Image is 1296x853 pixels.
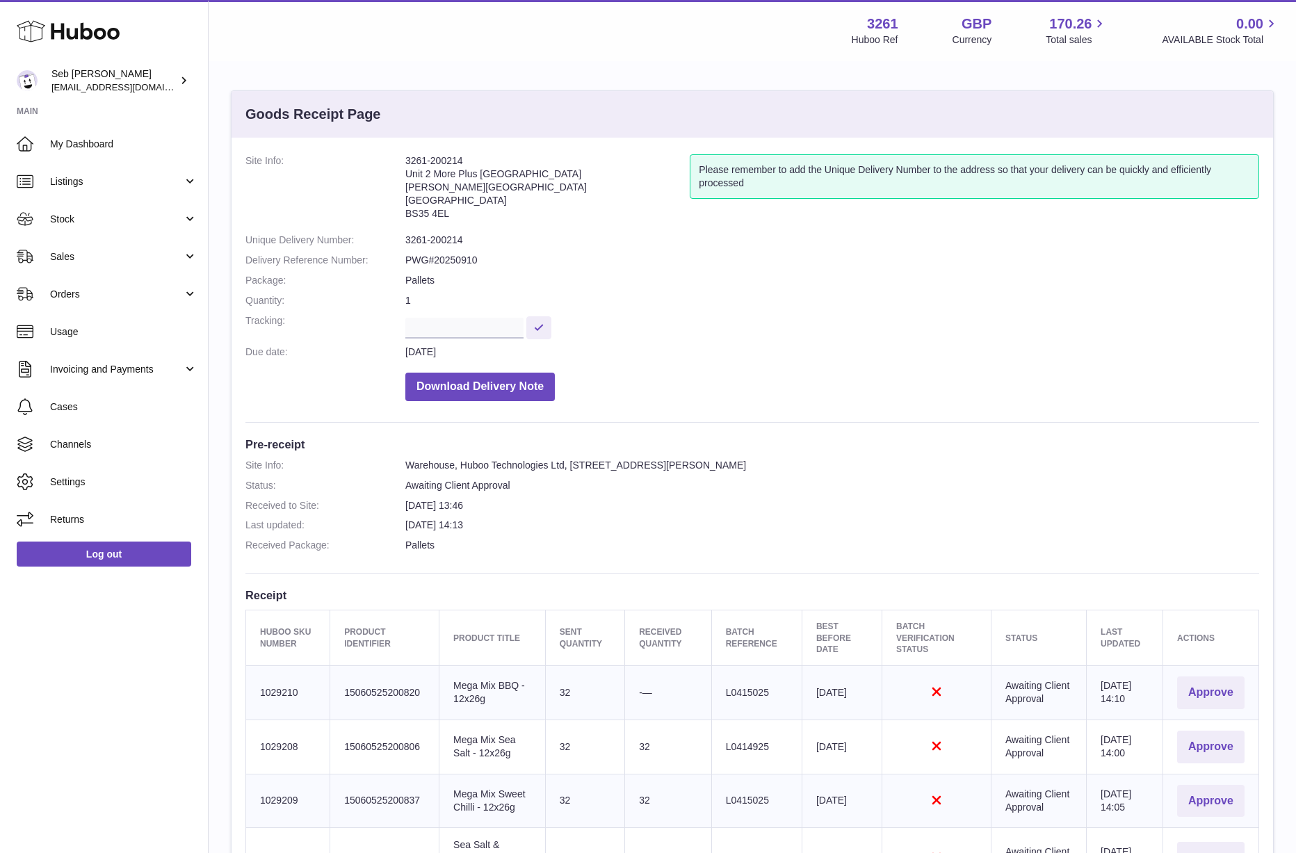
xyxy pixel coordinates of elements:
[1046,15,1108,47] a: 170.26 Total sales
[405,346,1259,359] dd: [DATE]
[1162,33,1279,47] span: AVAILABLE Stock Total
[245,346,405,359] dt: Due date:
[1177,785,1245,818] button: Approve
[245,459,405,472] dt: Site Info:
[711,610,802,666] th: Batch Reference
[852,33,898,47] div: Huboo Ref
[246,774,330,828] td: 1029209
[545,720,624,774] td: 32
[439,665,546,720] td: Mega Mix BBQ - 12x26g
[245,105,381,124] h3: Goods Receipt Page
[245,437,1259,452] h3: Pre-receipt
[246,720,330,774] td: 1029208
[991,665,1086,720] td: Awaiting Client Approval
[330,720,439,774] td: 15060525200806
[51,67,177,94] div: Seb [PERSON_NAME]
[545,774,624,828] td: 32
[51,81,204,92] span: [EMAIL_ADDRESS][DOMAIN_NAME]
[50,325,197,339] span: Usage
[405,254,1259,267] dd: PWG#20250910
[245,499,405,512] dt: Received to Site:
[405,373,555,401] button: Download Delivery Note
[405,539,1259,552] dd: Pallets
[50,363,183,376] span: Invoicing and Payments
[1236,15,1263,33] span: 0.00
[246,665,330,720] td: 1029210
[439,774,546,828] td: Mega Mix Sweet Chilli - 12x26g
[439,720,546,774] td: Mega Mix Sea Salt - 12x26g
[802,774,882,828] td: [DATE]
[245,254,405,267] dt: Delivery Reference Number:
[1177,731,1245,763] button: Approve
[405,234,1259,247] dd: 3261-200214
[711,774,802,828] td: L0415025
[1049,15,1092,33] span: 170.26
[625,665,711,720] td: -—
[991,610,1086,666] th: Status
[953,33,992,47] div: Currency
[245,294,405,307] dt: Quantity:
[17,542,191,567] a: Log out
[50,476,197,489] span: Settings
[802,665,882,720] td: [DATE]
[867,15,898,33] strong: 3261
[545,665,624,720] td: 32
[1163,610,1259,666] th: Actions
[991,774,1086,828] td: Awaiting Client Approval
[1087,720,1163,774] td: [DATE] 14:00
[330,610,439,666] th: Product Identifier
[991,720,1086,774] td: Awaiting Client Approval
[50,250,183,263] span: Sales
[405,154,690,227] address: 3261-200214 Unit 2 More Plus [GEOGRAPHIC_DATA] [PERSON_NAME][GEOGRAPHIC_DATA] [GEOGRAPHIC_DATA] B...
[330,774,439,828] td: 15060525200837
[245,539,405,552] dt: Received Package:
[962,15,991,33] strong: GBP
[1046,33,1108,47] span: Total sales
[245,234,405,247] dt: Unique Delivery Number:
[625,720,711,774] td: 32
[245,314,405,339] dt: Tracking:
[802,610,882,666] th: Best Before Date
[245,274,405,287] dt: Package:
[711,665,802,720] td: L0415025
[405,294,1259,307] dd: 1
[330,665,439,720] td: 15060525200820
[245,154,405,227] dt: Site Info:
[50,438,197,451] span: Channels
[625,774,711,828] td: 32
[1087,610,1163,666] th: Last updated
[405,499,1259,512] dd: [DATE] 13:46
[50,400,197,414] span: Cases
[245,587,1259,603] h3: Receipt
[405,479,1259,492] dd: Awaiting Client Approval
[1087,774,1163,828] td: [DATE] 14:05
[405,519,1259,532] dd: [DATE] 14:13
[711,720,802,774] td: L0414925
[1162,15,1279,47] a: 0.00 AVAILABLE Stock Total
[50,213,183,226] span: Stock
[802,720,882,774] td: [DATE]
[245,479,405,492] dt: Status:
[50,175,183,188] span: Listings
[545,610,624,666] th: Sent Quantity
[246,610,330,666] th: Huboo SKU Number
[50,513,197,526] span: Returns
[625,610,711,666] th: Received Quantity
[882,610,991,666] th: Batch Verification Status
[245,519,405,532] dt: Last updated:
[405,274,1259,287] dd: Pallets
[17,70,38,91] img: ecom@bravefoods.co.uk
[439,610,546,666] th: Product title
[1087,665,1163,720] td: [DATE] 14:10
[50,288,183,301] span: Orders
[690,154,1259,199] div: Please remember to add the Unique Delivery Number to the address so that your delivery can be qui...
[50,138,197,151] span: My Dashboard
[1177,676,1245,709] button: Approve
[405,459,1259,472] dd: Warehouse, Huboo Technologies Ltd, [STREET_ADDRESS][PERSON_NAME]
